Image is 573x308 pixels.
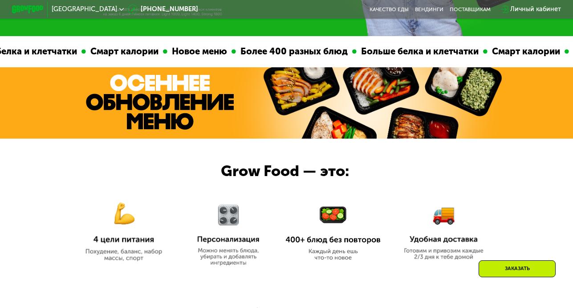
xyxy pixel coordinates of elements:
div: Заказать [479,260,556,277]
span: [GEOGRAPHIC_DATA] [52,6,117,12]
a: Вендинги [415,6,443,12]
a: [PHONE_NUMBER] [128,4,198,14]
a: Качество еды [370,6,409,12]
div: Смарт калории [470,45,547,58]
div: Личный кабинет [510,4,561,14]
div: Новое меню [150,45,214,58]
div: Более 400 разных блюд [218,45,334,58]
div: Grow Food — это: [221,160,373,183]
div: поставщикам [450,6,491,12]
div: Больше белка и клетчатки [339,45,465,58]
div: Смарт калории [68,45,145,58]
